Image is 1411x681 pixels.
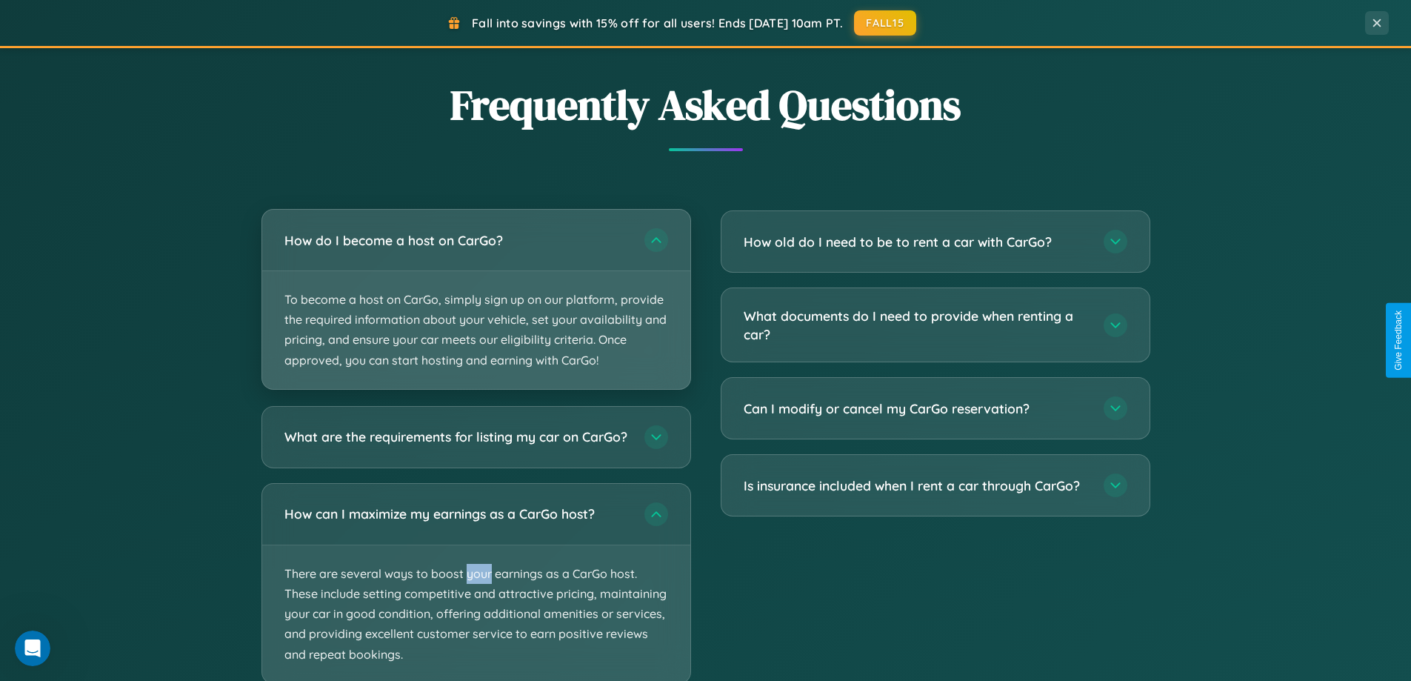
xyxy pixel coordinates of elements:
h2: Frequently Asked Questions [261,76,1150,133]
h3: How old do I need to be to rent a car with CarGo? [744,233,1089,251]
button: FALL15 [854,10,916,36]
h3: What documents do I need to provide when renting a car? [744,307,1089,343]
h3: Can I modify or cancel my CarGo reservation? [744,399,1089,418]
h3: Is insurance included when I rent a car through CarGo? [744,476,1089,495]
h3: How do I become a host on CarGo? [284,231,630,250]
div: Give Feedback [1393,310,1404,371]
h3: How can I maximize my earnings as a CarGo host? [284,505,630,523]
iframe: Intercom live chat [15,631,50,666]
span: Fall into savings with 15% off for all users! Ends [DATE] 10am PT. [472,16,843,30]
h3: What are the requirements for listing my car on CarGo? [284,428,630,446]
p: To become a host on CarGo, simply sign up on our platform, provide the required information about... [262,271,690,389]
